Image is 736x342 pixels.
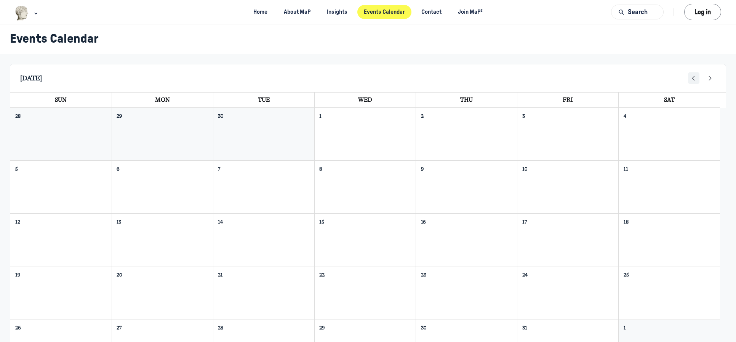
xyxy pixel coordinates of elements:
[704,72,716,84] button: Next
[14,217,22,227] a: October 12, 2025
[521,270,529,280] a: October 24, 2025
[415,5,448,19] a: Contact
[517,161,619,214] td: October 10, 2025
[216,164,222,174] a: October 7, 2025
[216,323,225,332] a: October 28, 2025
[416,267,517,320] td: October 23, 2025
[451,5,490,19] a: Join MaP³
[20,74,42,83] span: [DATE]
[216,111,225,121] a: September 30, 2025
[216,270,224,280] a: October 21, 2025
[10,161,112,214] td: October 5, 2025
[357,5,412,19] a: Events Calendar
[318,164,323,174] a: October 8, 2025
[662,93,676,107] a: Saturday
[419,270,428,280] a: October 23, 2025
[314,214,416,267] td: October 15, 2025
[521,323,529,332] a: October 31, 2025
[256,93,271,107] a: Tuesday
[419,164,425,174] a: October 9, 2025
[622,270,630,280] a: October 25, 2025
[619,161,720,214] td: October 11, 2025
[213,161,314,214] td: October 7, 2025
[622,217,630,227] a: October 18, 2025
[213,214,314,267] td: October 14, 2025
[622,111,628,121] a: October 4, 2025
[14,111,22,121] a: September 28, 2025
[213,108,314,161] td: September 30, 2025
[619,267,720,320] td: October 25, 2025
[684,4,721,20] button: Log in
[112,267,213,320] td: October 20, 2025
[419,111,425,121] a: October 2, 2025
[14,164,19,174] a: October 5, 2025
[15,5,40,21] button: Museums as Progress logo
[115,164,121,174] a: October 6, 2025
[561,93,574,107] a: Friday
[318,217,326,227] a: October 15, 2025
[10,267,112,320] td: October 19, 2025
[622,164,630,174] a: October 11, 2025
[517,267,619,320] td: October 24, 2025
[521,164,529,174] a: October 10, 2025
[619,214,720,267] td: October 18, 2025
[521,217,528,227] a: October 17, 2025
[15,6,29,21] img: Museums as Progress logo
[419,217,427,227] a: October 16, 2025
[246,5,274,19] a: Home
[419,323,428,332] a: October 30, 2025
[318,270,326,280] a: October 22, 2025
[112,108,213,161] td: September 29, 2025
[521,111,526,121] a: October 3, 2025
[688,72,699,84] button: Prev
[320,5,354,19] a: Insights
[619,108,720,161] td: October 4, 2025
[517,214,619,267] td: October 17, 2025
[416,161,517,214] td: October 9, 2025
[14,270,22,280] a: October 19, 2025
[213,267,314,320] td: October 21, 2025
[10,32,720,46] h1: Events Calendar
[314,267,416,320] td: October 22, 2025
[154,93,171,107] a: Monday
[14,323,22,332] a: October 26, 2025
[112,214,213,267] td: October 13, 2025
[416,214,517,267] td: October 16, 2025
[314,161,416,214] td: October 8, 2025
[112,161,213,214] td: October 6, 2025
[622,323,627,332] a: November 1, 2025
[318,323,326,332] a: October 29, 2025
[459,93,474,107] a: Thursday
[318,111,323,121] a: October 1, 2025
[115,270,123,280] a: October 20, 2025
[115,111,123,121] a: September 29, 2025
[314,108,416,161] td: October 1, 2025
[357,93,374,107] a: Wednesday
[115,323,123,332] a: October 27, 2025
[53,93,68,107] a: Sunday
[10,108,112,161] td: September 28, 2025
[416,108,517,161] td: October 2, 2025
[10,214,112,267] td: October 12, 2025
[277,5,317,19] a: About MaP
[611,5,664,19] button: Search
[216,217,224,227] a: October 14, 2025
[115,217,123,227] a: October 13, 2025
[517,108,619,161] td: October 3, 2025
